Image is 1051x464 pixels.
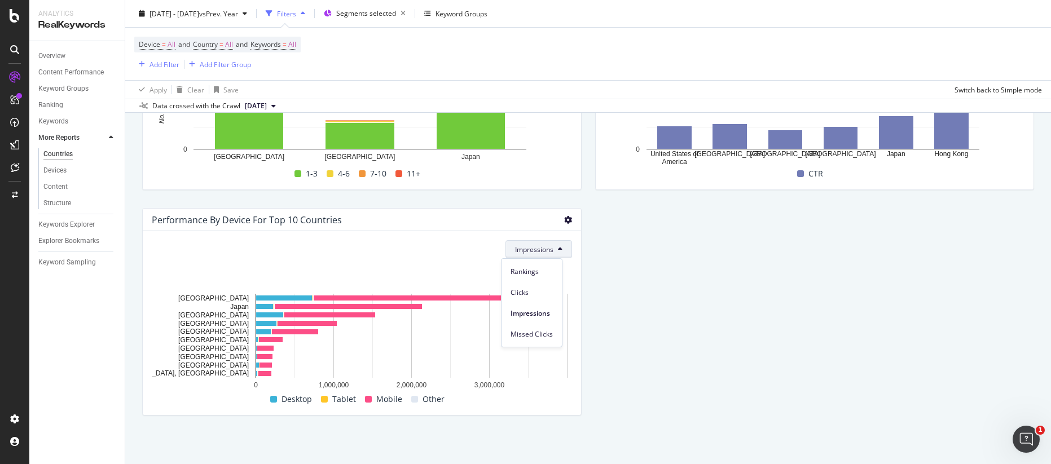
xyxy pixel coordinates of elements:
text: [GEOGRAPHIC_DATA] [214,153,284,161]
span: 1-3 [306,167,318,180]
div: Ranking [38,99,63,111]
a: Structure [43,197,117,209]
div: Add Filter Group [200,59,251,69]
span: CTR [808,167,823,180]
text: [GEOGRAPHIC_DATA], [GEOGRAPHIC_DATA] [104,370,249,378]
div: Data crossed with the Crawl [152,101,240,111]
span: Other [423,392,445,406]
text: [GEOGRAPHIC_DATA] [178,353,249,361]
div: Overview [38,50,65,62]
span: = [283,39,287,49]
a: Content [43,181,117,193]
text: America [662,158,687,166]
span: Keywords [250,39,281,49]
button: Impressions [505,240,572,258]
span: and [178,39,190,49]
a: Content Performance [38,67,117,78]
span: Rankings [511,267,553,277]
text: Japan [461,153,480,161]
button: Clear [172,81,204,99]
span: 2025 Aug. 15th [245,101,267,111]
text: [GEOGRAPHIC_DATA] [178,337,249,344]
span: Desktop [282,392,312,406]
span: Device [139,39,160,49]
span: All [288,37,296,52]
text: 3,000,000 [474,381,505,389]
text: [GEOGRAPHIC_DATA] [178,320,249,328]
a: Keyword Sampling [38,257,117,268]
span: = [162,39,166,49]
div: Apply [149,85,167,94]
text: [GEOGRAPHIC_DATA] [750,151,820,158]
span: and [236,39,248,49]
div: Filters [277,8,296,18]
text: No. of Clicks [158,86,166,123]
span: Segments selected [336,8,396,18]
div: Add Filter [149,59,179,69]
div: Structure [43,197,71,209]
div: More Reports [38,132,80,144]
span: [DATE] - [DATE] [149,8,199,18]
a: Keyword Groups [38,83,117,95]
div: RealKeywords [38,19,116,32]
text: Japan [886,151,905,158]
a: Devices [43,165,117,176]
text: [GEOGRAPHIC_DATA] [178,311,249,319]
div: Keyword Groups [38,83,89,95]
span: Impressions [515,245,553,254]
text: 0 [254,381,258,389]
text: 1,000,000 [319,381,349,389]
span: All [168,37,175,52]
a: Explorer Bookmarks [38,235,117,247]
a: Keywords Explorer [38,219,117,231]
text: [GEOGRAPHIC_DATA] [178,344,249,352]
div: Keywords [38,116,68,127]
iframe: Intercom live chat [1013,426,1040,453]
div: Content [43,181,68,193]
span: Tablet [332,392,356,406]
button: Apply [134,81,167,99]
text: [GEOGRAPHIC_DATA] [178,328,249,336]
span: vs Prev. Year [199,8,238,18]
span: 4-6 [338,167,350,180]
div: Explorer Bookmarks [38,235,99,247]
span: Clicks [511,288,553,298]
div: Keyword Sampling [38,257,96,268]
text: 0 [636,145,640,153]
text: 2,000,000 [397,381,427,389]
text: [GEOGRAPHIC_DATA] [178,295,249,303]
button: Keyword Groups [420,5,492,23]
div: Content Performance [38,67,104,78]
span: 1 [1036,426,1045,435]
div: Keywords Explorer [38,219,95,231]
a: More Reports [38,132,105,144]
text: Japan [230,303,249,311]
button: Switch back to Simple mode [950,81,1042,99]
text: [GEOGRAPHIC_DATA] [805,151,876,158]
div: Switch back to Simple mode [955,85,1042,94]
div: Keyword Groups [436,8,487,18]
span: Mobile [376,392,402,406]
span: = [219,39,223,49]
span: Missed Clicks [511,329,553,339]
button: Save [209,81,239,99]
div: Devices [43,165,67,176]
div: Performance By Device For Top 10 Countries [152,214,342,226]
div: Clear [187,85,204,94]
text: [GEOGRAPHIC_DATA] [694,151,765,158]
div: Analytics [38,9,116,19]
button: Segments selected [319,5,410,23]
svg: A chart. [152,280,568,392]
span: Impressions [511,308,553,319]
div: Countries [43,148,73,160]
span: 7-10 [370,167,386,180]
button: Add Filter Group [184,58,251,71]
button: [DATE] - [DATE]vsPrev. Year [134,5,252,23]
span: Country [193,39,218,49]
button: [DATE] [240,99,280,113]
a: Keywords [38,116,117,127]
text: United States of [650,151,698,158]
span: All [225,37,233,52]
a: Overview [38,50,117,62]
